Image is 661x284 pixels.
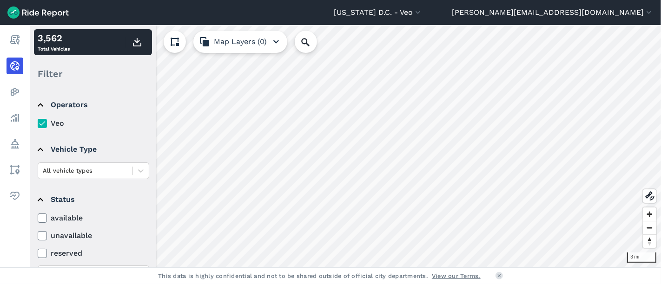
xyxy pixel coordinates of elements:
button: [US_STATE] D.C. - Veo [334,7,423,18]
img: Ride Report [7,6,69,19]
label: reserved [38,248,149,259]
a: Policy [7,136,23,152]
div: 3,562 [38,31,70,45]
a: Heatmaps [7,84,23,100]
button: Reset bearing to north [643,234,656,248]
a: Realtime [7,58,23,74]
button: Zoom in [643,207,656,221]
a: View our Terms. [432,271,481,280]
button: [PERSON_NAME][EMAIL_ADDRESS][DOMAIN_NAME] [452,7,654,18]
a: Areas [7,161,23,178]
div: 3 mi [627,252,656,263]
div: Total Vehicles [38,31,70,53]
label: available [38,213,149,224]
button: Zoom out [643,221,656,234]
button: Map Layers (0) [193,31,287,53]
a: Analyze [7,110,23,126]
a: Health [7,187,23,204]
div: Filter [34,59,152,88]
canvas: Map [30,25,661,268]
label: Veo [38,118,149,129]
summary: Status [38,187,148,213]
label: unavailable [38,230,149,241]
summary: Operators [38,92,148,118]
input: Search Location or Vehicles [295,31,332,53]
a: Report [7,32,23,48]
summary: Vehicle Type [38,136,148,162]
